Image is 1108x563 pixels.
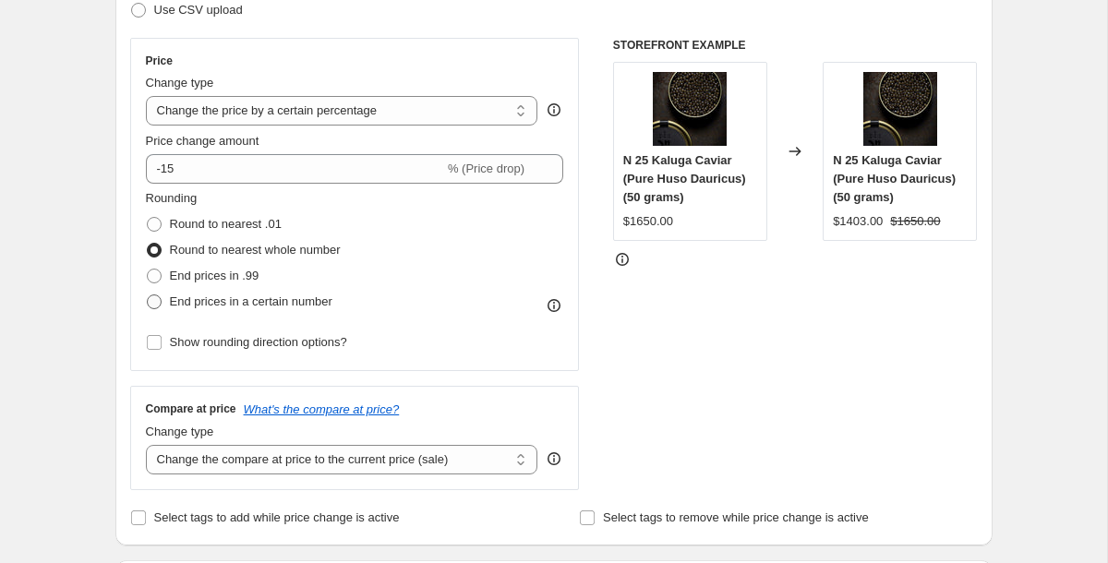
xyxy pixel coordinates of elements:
button: What's the compare at price? [244,402,400,416]
span: Select tags to add while price change is active [154,510,400,524]
strike: $1650.00 [890,212,940,231]
span: Price change amount [146,134,259,148]
span: End prices in .99 [170,269,259,282]
img: CVKAL_small_d07ba5c2-415a-4443-b56a-a31c2feecc07_80x.jpg [653,72,727,146]
input: -15 [146,154,444,184]
span: Change type [146,76,214,90]
span: Round to nearest .01 [170,217,282,231]
h3: Compare at price [146,401,236,416]
span: N 25 Kaluga Caviar (Pure Huso Dauricus) (50 grams) [623,153,746,204]
span: Show rounding direction options? [170,335,347,349]
span: Select tags to remove while price change is active [603,510,869,524]
span: N 25 Kaluga Caviar (Pure Huso Dauricus) (50 grams) [833,153,956,204]
span: % (Price drop) [448,162,524,175]
img: CVKAL_small_d07ba5c2-415a-4443-b56a-a31c2feecc07_80x.jpg [863,72,937,146]
span: Change type [146,425,214,438]
div: $1403.00 [833,212,883,231]
div: help [545,449,563,468]
span: Use CSV upload [154,3,243,17]
span: Round to nearest whole number [170,243,341,257]
span: Rounding [146,191,198,205]
span: End prices in a certain number [170,294,332,308]
div: $1650.00 [623,212,673,231]
h6: STOREFRONT EXAMPLE [613,38,978,53]
h3: Price [146,54,173,68]
div: help [545,101,563,119]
